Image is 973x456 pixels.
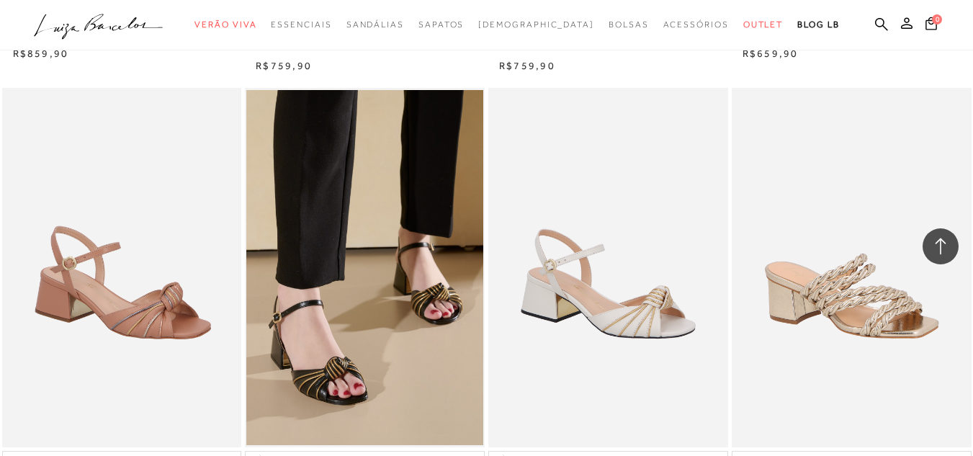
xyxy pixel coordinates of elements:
[609,12,649,38] a: categoryNavScreenReaderText
[246,90,483,445] img: SANDÁLIA EM COURO PRETO COM SALTO BLOCO E DETALHE DOURADO
[478,19,594,30] span: [DEMOGRAPHIC_DATA]
[246,90,483,445] a: SANDÁLIA EM COURO PRETO COM SALTO BLOCO E DETALHE DOURADO SANDÁLIA EM COURO PRETO COM SALTO BLOCO...
[490,90,727,445] a: SANDÁLIA EM COURO OFF WHITE COM SALTO BLOCO E DETALHE DOURADO SANDÁLIA EM COURO OFF WHITE COM SAL...
[663,19,729,30] span: Acessórios
[490,90,727,445] img: SANDÁLIA EM COURO OFF WHITE COM SALTO BLOCO E DETALHE DOURADO
[194,19,256,30] span: Verão Viva
[346,12,404,38] a: categoryNavScreenReaderText
[733,90,970,445] img: MULE DE SALTO BLOCO EM METALIZADO DOURADO
[797,19,839,30] span: BLOG LB
[13,48,69,59] span: R$859,90
[663,12,729,38] a: categoryNavScreenReaderText
[921,16,941,35] button: 0
[256,60,312,71] span: R$759,90
[743,48,799,59] span: R$659,90
[418,19,464,30] span: Sapatos
[797,12,839,38] a: BLOG LB
[4,90,241,445] a: SANDÁLIA EM COURO BEGE BLUSH COM SALTO BLOCO E DETALHE MULTICOLOR SANDÁLIA EM COURO BEGE BLUSH CO...
[271,19,331,30] span: Essenciais
[743,19,784,30] span: Outlet
[932,14,942,24] span: 0
[743,12,784,38] a: categoryNavScreenReaderText
[418,12,464,38] a: categoryNavScreenReaderText
[609,19,649,30] span: Bolsas
[271,12,331,38] a: categoryNavScreenReaderText
[499,60,555,71] span: R$759,90
[478,12,594,38] a: noSubCategoriesText
[4,90,241,445] img: SANDÁLIA EM COURO BEGE BLUSH COM SALTO BLOCO E DETALHE MULTICOLOR
[194,12,256,38] a: categoryNavScreenReaderText
[346,19,404,30] span: Sandálias
[733,90,970,445] a: MULE DE SALTO BLOCO EM METALIZADO DOURADO MULE DE SALTO BLOCO EM METALIZADO DOURADO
